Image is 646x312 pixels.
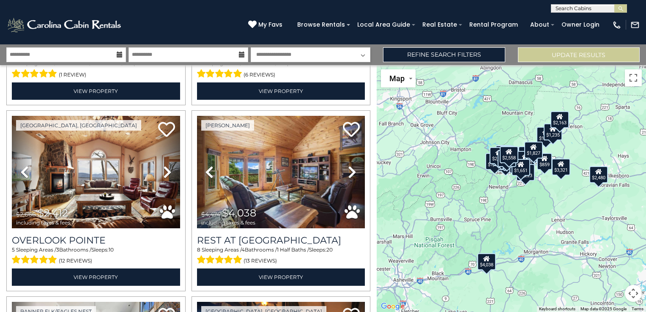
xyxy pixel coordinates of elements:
[632,307,643,311] a: Terms
[248,20,285,30] a: My Favs
[56,246,59,253] span: 3
[526,18,553,31] a: About
[197,246,200,253] span: 8
[16,120,141,131] a: [GEOGRAPHIC_DATA], [GEOGRAPHIC_DATA]
[418,18,461,31] a: Real Estate
[197,268,365,286] a: View Property
[244,69,275,80] span: (6 reviews)
[197,235,365,246] h3: Rest at Mountain Crest
[612,20,621,30] img: phone-regular-white.png
[222,207,256,219] span: $4,038
[512,159,530,176] div: $1,651
[12,268,180,286] a: View Property
[6,16,123,33] img: White-1-2.png
[12,246,15,253] span: 5
[524,142,542,159] div: $1,827
[539,306,575,312] button: Keyboard shortcuts
[389,74,405,83] span: Map
[353,18,414,31] a: Local Area Guide
[500,146,518,163] div: $2,558
[485,153,504,170] div: $1,860
[197,235,365,246] a: Rest at [GEOGRAPHIC_DATA]
[379,301,407,312] a: Open this area in Google Maps (opens a new window)
[497,150,516,167] div: $1,497
[258,20,282,29] span: My Favs
[489,147,508,164] div: $2,512
[557,18,604,31] a: Owner Login
[244,255,277,266] span: (13 reviews)
[552,159,570,175] div: $3,321
[544,123,562,140] div: $1,235
[625,69,642,86] button: Toggle fullscreen view
[12,235,180,246] a: Overlook Pointe
[495,145,514,162] div: $2,511
[496,145,512,162] div: $940
[630,20,640,30] img: mail-regular-white.png
[343,121,360,139] a: Add to favorites
[59,69,86,80] span: (1 review)
[197,116,365,228] img: thumbnail_164747674.jpeg
[197,246,365,266] div: Sleeping Areas / Bathrooms / Sleeps:
[277,246,309,253] span: 1 Half Baths /
[197,82,365,100] a: View Property
[201,120,254,131] a: [PERSON_NAME]
[379,301,407,312] img: Google
[383,47,505,62] a: Refine Search Filters
[537,153,552,170] div: $859
[477,253,496,270] div: $4,038
[516,164,535,181] div: $2,223
[12,60,180,80] div: Sleeping Areas / Bathrooms / Sleeps:
[109,246,114,253] span: 10
[12,246,180,266] div: Sleeping Areas / Bathrooms / Sleeps:
[580,307,627,311] span: Map data ©2025 Google
[518,47,640,62] button: Update Results
[241,246,245,253] span: 4
[12,82,180,100] a: View Property
[465,18,522,31] a: Rental Program
[38,207,68,219] span: $2,412
[197,60,365,80] div: Sleeping Areas / Bathrooms / Sleeps:
[326,246,333,253] span: 20
[550,111,569,128] div: $2,163
[16,211,36,218] span: $2,666
[201,220,256,225] span: including taxes & fees
[293,18,349,31] a: Browse Rentals
[158,121,175,139] a: Add to favorites
[625,285,642,302] button: Map camera controls
[381,69,416,88] button: Change map style
[59,255,92,266] span: (12 reviews)
[201,211,220,218] span: $4,474
[537,127,555,144] div: $1,507
[12,116,180,228] img: thumbnail_163477009.jpeg
[16,220,70,225] span: including taxes & fees
[589,166,608,183] div: $2,480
